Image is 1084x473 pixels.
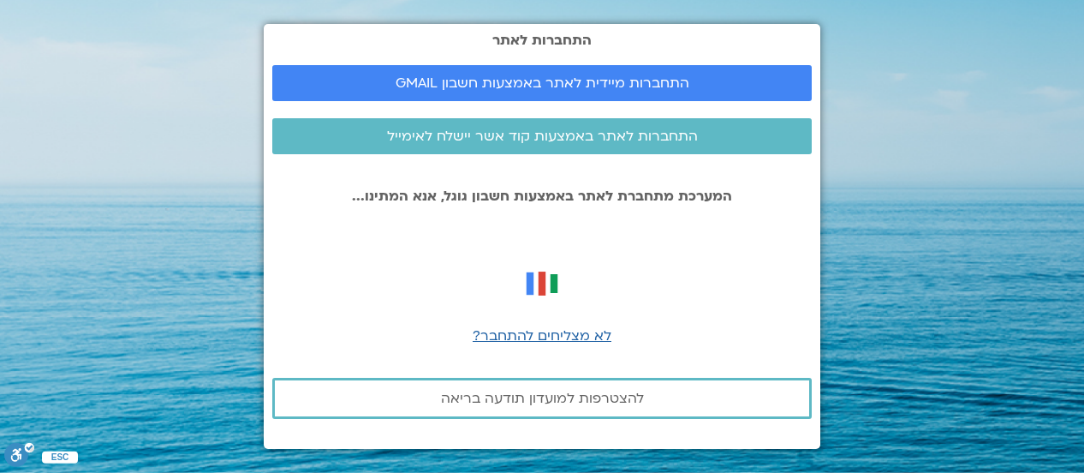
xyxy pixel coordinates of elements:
[387,129,698,144] span: התחברות לאתר באמצעות קוד אשר יישלח לאימייל
[272,378,812,419] a: להצטרפות למועדון תודעה בריאה
[473,326,611,345] a: לא מצליחים להתחבר?
[272,118,812,154] a: התחברות לאתר באמצעות קוד אשר יישלח לאימייל
[396,75,689,91] span: התחברות מיידית לאתר באמצעות חשבון GMAIL
[272,65,812,101] a: התחברות מיידית לאתר באמצעות חשבון GMAIL
[441,391,644,406] span: להצטרפות למועדון תודעה בריאה
[272,33,812,48] h2: התחברות לאתר
[272,189,812,204] p: המערכת מתחברת לאתר באמצעות חשבון גוגל, אנא המתינו...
